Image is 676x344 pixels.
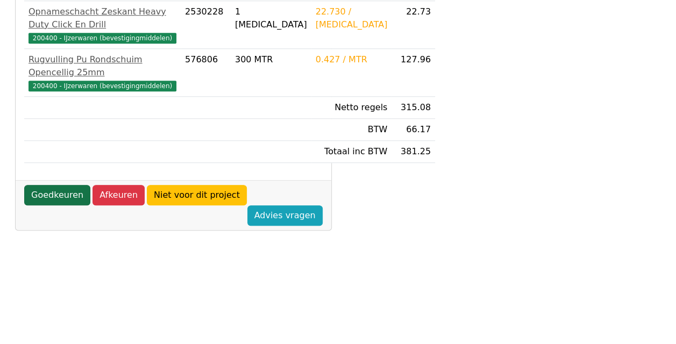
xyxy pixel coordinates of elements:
[29,33,176,44] span: 200400 - IJzerwaren (bevestigingmiddelen)
[311,119,392,141] td: BTW
[392,49,435,97] td: 127.96
[181,1,231,49] td: 2530228
[392,119,435,141] td: 66.17
[392,1,435,49] td: 22.73
[311,97,392,119] td: Netto regels
[29,5,176,31] div: Opnameschacht Zeskant Heavy Duty Click En Drill
[392,97,435,119] td: 315.08
[235,53,307,66] div: 300 MTR
[24,185,90,205] a: Goedkeuren
[392,141,435,163] td: 381.25
[316,53,388,66] div: 0.427 / MTR
[29,81,176,91] span: 200400 - IJzerwaren (bevestigingmiddelen)
[235,5,307,31] div: 1 [MEDICAL_DATA]
[247,205,323,226] a: Advies vragen
[147,185,247,205] a: Niet voor dit project
[92,185,145,205] a: Afkeuren
[29,53,176,79] div: Rugvulling Pu Rondschuim Opencellig 25mm
[311,141,392,163] td: Totaal inc BTW
[181,49,231,97] td: 576806
[29,5,176,44] a: Opnameschacht Zeskant Heavy Duty Click En Drill200400 - IJzerwaren (bevestigingmiddelen)
[316,5,388,31] div: 22.730 / [MEDICAL_DATA]
[29,53,176,92] a: Rugvulling Pu Rondschuim Opencellig 25mm200400 - IJzerwaren (bevestigingmiddelen)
